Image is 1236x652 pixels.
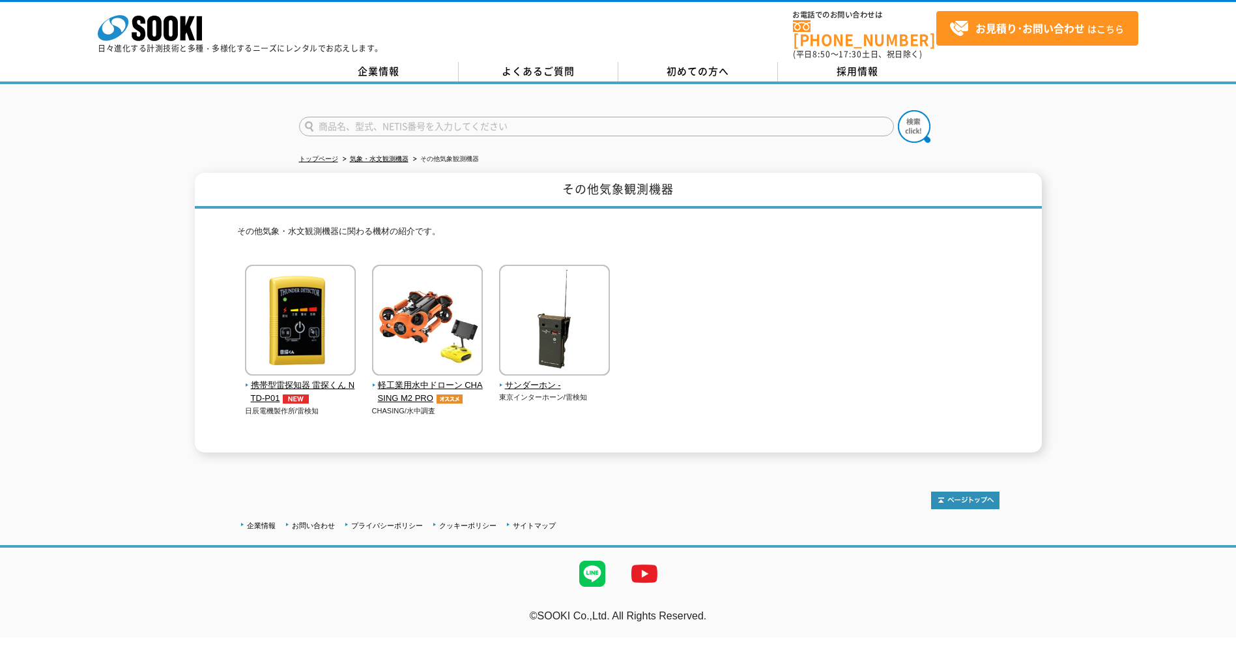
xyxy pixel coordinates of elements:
img: LINE [566,548,618,600]
a: サイトマップ [513,522,556,529]
span: 8:50 [812,48,831,60]
img: サンダーホン - [499,265,610,379]
p: 日辰電機製作所/雷検知 [245,406,356,417]
img: トップページへ [931,492,999,509]
img: 軽工業用水中ドローン CHASING M2 PRO [372,265,483,379]
a: サンダーホン - [499,366,611,393]
input: 商品名、型式、NETIS番号を入力してください [299,117,894,136]
img: NEW [280,394,312,404]
a: プライバシーポリシー [351,522,423,529]
a: 軽工業用水中ドローン CHASING M2 PROオススメ [372,366,483,406]
span: 軽工業用水中ドローン CHASING M2 PRO [372,379,483,406]
span: サンダーホン - [499,379,611,393]
a: 初めての方へ [618,62,778,81]
span: (平日 ～ 土日、祝日除く) [793,48,922,60]
img: btn_search.png [898,110,930,143]
strong: お見積り･お問い合わせ [975,20,1085,36]
h1: その他気象観測機器 [195,173,1042,209]
a: 企業情報 [299,62,459,81]
a: 携帯型雷探知器 雷探くん NTD-P01NEW [245,366,356,406]
p: その他気象・水文観測機器に関わる機材の紹介です。 [237,225,999,245]
span: 携帯型雷探知器 雷探くん NTD-P01 [245,379,356,406]
span: お電話でのお問い合わせは [793,11,936,19]
p: CHASING/水中調査 [372,406,483,417]
img: オススメ [433,394,466,404]
a: [PHONE_NUMBER] [793,20,936,47]
a: クッキーポリシー [439,522,496,529]
a: テストMail [1186,624,1236,635]
a: お見積り･お問い合わせはこちら [936,11,1138,46]
span: 初めての方へ [667,64,729,78]
img: YouTube [618,548,670,600]
p: 日々進化する計測技術と多種・多様化するニーズにレンタルでお応えします。 [98,44,383,52]
span: はこちら [949,19,1124,38]
p: 東京インターホーン/雷検知 [499,392,611,403]
a: トップページ [299,155,338,162]
img: 携帯型雷探知器 雷探くん NTD-P01 [245,265,356,379]
a: 気象・水文観測機器 [350,155,409,162]
a: 企業情報 [247,522,276,529]
a: 採用情報 [778,62,938,81]
a: お問い合わせ [292,522,335,529]
a: よくあるご質問 [459,62,618,81]
span: 17:30 [839,48,862,60]
li: その他気象観測機器 [410,153,479,166]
